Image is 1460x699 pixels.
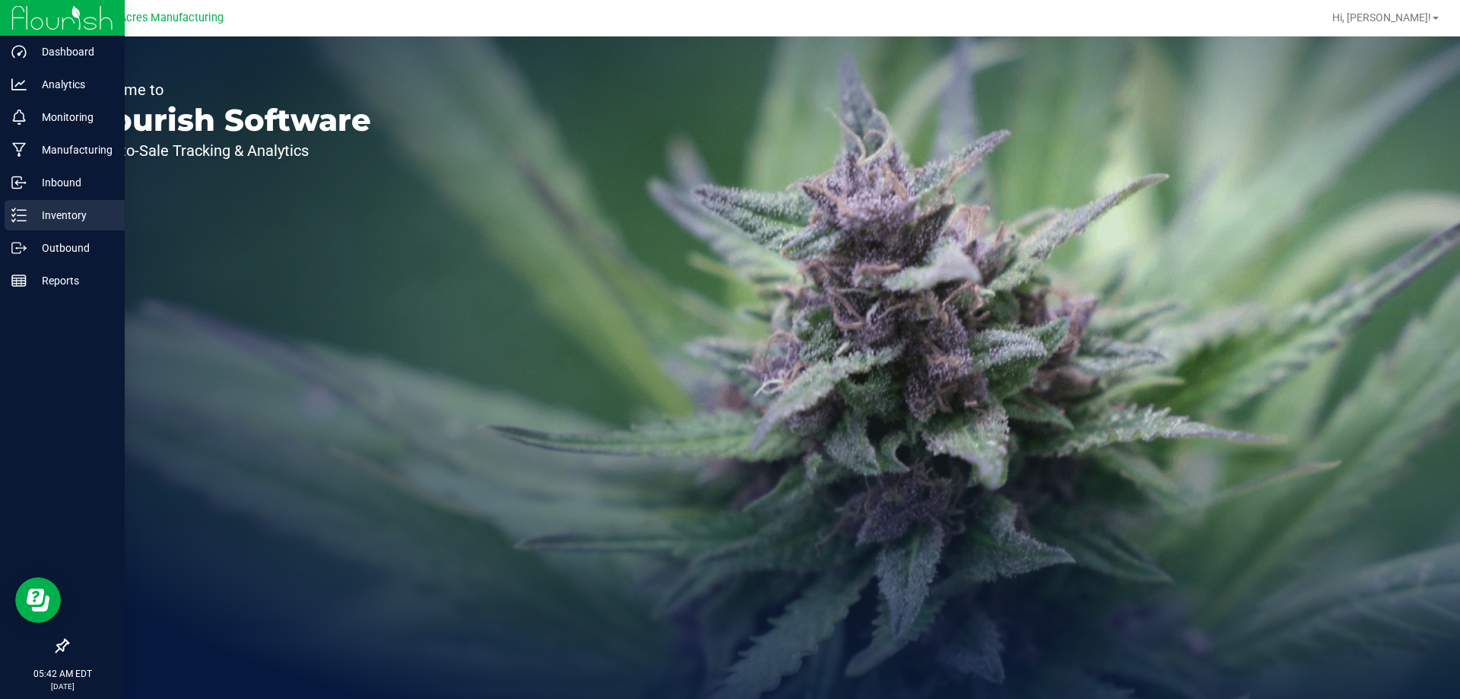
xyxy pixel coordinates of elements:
[27,108,118,126] p: Monitoring
[27,43,118,61] p: Dashboard
[11,208,27,223] inline-svg: Inventory
[82,105,371,135] p: Flourish Software
[27,206,118,224] p: Inventory
[11,77,27,92] inline-svg: Analytics
[82,143,371,158] p: Seed-to-Sale Tracking & Analytics
[11,142,27,157] inline-svg: Manufacturing
[11,273,27,288] inline-svg: Reports
[27,75,118,94] p: Analytics
[82,82,371,97] p: Welcome to
[1332,11,1431,24] span: Hi, [PERSON_NAME]!
[11,110,27,125] inline-svg: Monitoring
[15,577,61,623] iframe: Resource center
[7,681,118,692] p: [DATE]
[87,11,224,24] span: Green Acres Manufacturing
[27,141,118,159] p: Manufacturing
[11,240,27,256] inline-svg: Outbound
[27,272,118,290] p: Reports
[27,173,118,192] p: Inbound
[11,175,27,190] inline-svg: Inbound
[27,239,118,257] p: Outbound
[11,44,27,59] inline-svg: Dashboard
[7,667,118,681] p: 05:42 AM EDT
